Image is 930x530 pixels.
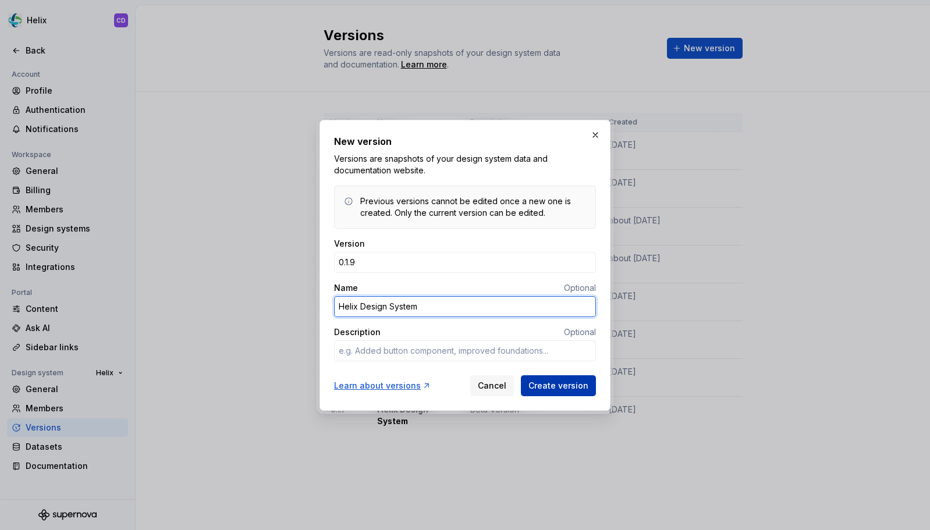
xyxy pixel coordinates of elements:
a: Learn about versions [334,380,431,392]
div: Previous versions cannot be edited once a new one is created. Only the current version can be edi... [360,195,586,219]
button: Create version [521,375,596,396]
h2: New version [334,134,596,148]
input: e.g. 0.8.1 [334,252,596,273]
label: Version [334,238,365,250]
span: Optional [564,327,596,337]
button: Cancel [470,375,514,396]
span: Create version [528,380,588,392]
input: e.g. Arctic fox [334,296,596,317]
label: Description [334,326,381,338]
p: Versions are snapshots of your design system data and documentation website. [334,153,596,176]
span: Cancel [478,380,506,392]
label: Name [334,282,358,294]
span: Optional [564,283,596,293]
